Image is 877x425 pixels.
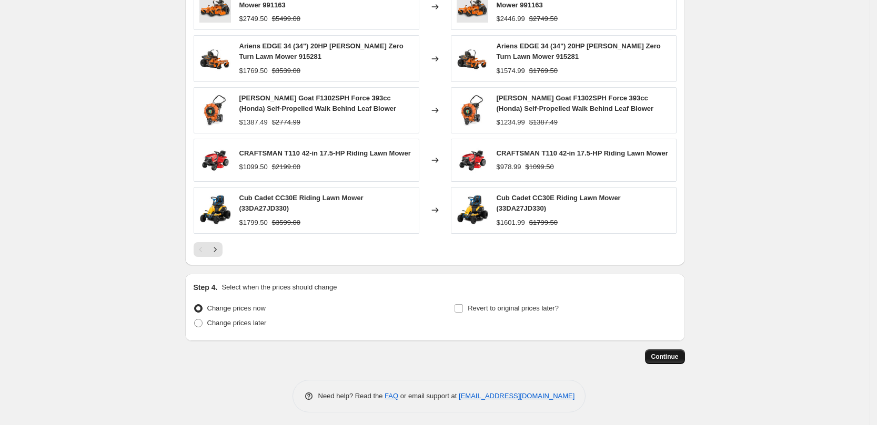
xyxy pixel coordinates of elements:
span: Cub Cadet CC30E Riding Lawn Mower (33DA27JD330) [497,194,621,212]
div: $1234.99 [497,117,525,128]
img: Screenshot_1_dcb1d4bd-2a4c-44a3-9211-7e03497073e4_80x.jpg [199,144,231,176]
strike: $1099.50 [526,162,554,172]
div: $1574.99 [497,66,525,76]
span: CRAFTSMAN T110 42-in 17.5-HP Riding Lawn Mower [239,149,411,157]
div: $1601.99 [497,217,525,228]
span: Change prices later [207,319,267,327]
span: [PERSON_NAME] Goat F1302SPH Force 393cc (Honda) Self-Propelled Walk Behind Leaf Blower [497,94,654,112]
strike: $2199.00 [272,162,300,172]
strike: $5499.00 [272,14,300,24]
a: [EMAIL_ADDRESS][DOMAIN_NAME] [459,392,574,400]
img: Screenshot_1_557daa2f-c9b6-48e7-8ca4-90435a4680de_80x.jpg [199,95,231,126]
img: Screenshot_1_1fd284ce-ec40-4a9a-8f8d-83bb15620af0_80x.jpg [199,43,231,75]
div: $1099.50 [239,162,268,172]
span: Change prices now [207,304,266,312]
strike: $2774.99 [272,117,300,128]
div: $2749.50 [239,14,268,24]
h2: Step 4. [194,282,218,293]
strike: $2749.50 [529,14,558,24]
p: Select when the prices should change [221,282,337,293]
span: Cub Cadet CC30E Riding Lawn Mower (33DA27JD330) [239,194,364,212]
strike: $1769.50 [529,66,558,76]
img: Cub_Cadet_CC30E_2000x2000_2_80x.jpg [457,194,488,226]
strike: $1387.49 [529,117,558,128]
img: Screenshot_1_1fd284ce-ec40-4a9a-8f8d-83bb15620af0_80x.jpg [457,43,488,75]
div: $2446.99 [497,14,525,24]
span: Continue [651,353,679,361]
button: Next [208,242,223,257]
span: Revert to original prices later? [468,304,559,312]
button: Continue [645,349,685,364]
strike: $3599.00 [272,217,300,228]
img: Cub_Cadet_CC30E_2000x2000_2_80x.jpg [199,194,231,226]
span: [PERSON_NAME] Goat F1302SPH Force 393cc (Honda) Self-Propelled Walk Behind Leaf Blower [239,94,397,112]
img: Screenshot_1_557daa2f-c9b6-48e7-8ca4-90435a4680de_80x.jpg [457,95,488,126]
a: FAQ [385,392,398,400]
div: $1387.49 [239,117,268,128]
div: $1769.50 [239,66,268,76]
nav: Pagination [194,242,223,257]
strike: $3539.00 [272,66,300,76]
img: Screenshot_1_dcb1d4bd-2a4c-44a3-9211-7e03497073e4_80x.jpg [457,144,488,176]
span: or email support at [398,392,459,400]
span: CRAFTSMAN T110 42-in 17.5-HP Riding Lawn Mower [497,149,668,157]
strike: $1799.50 [529,217,558,228]
div: $978.99 [497,162,521,172]
span: Need help? Read the [318,392,385,400]
div: $1799.50 [239,217,268,228]
span: Ariens EDGE 34 (34") 20HP [PERSON_NAME] Zero Turn Lawn Mower 915281 [497,42,661,60]
span: Ariens EDGE 34 (34") 20HP [PERSON_NAME] Zero Turn Lawn Mower 915281 [239,42,404,60]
